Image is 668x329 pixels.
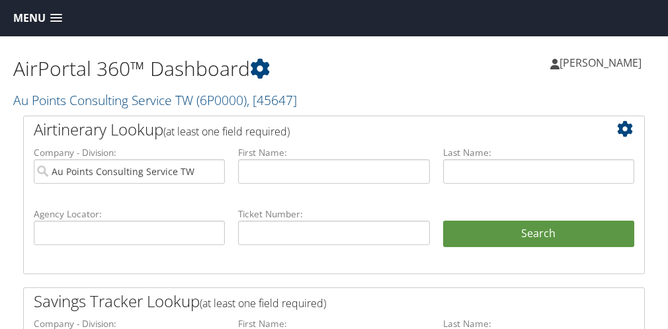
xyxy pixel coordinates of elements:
[443,221,634,247] button: Search
[34,118,583,141] h2: Airtinerary Lookup
[13,91,297,109] a: Au Points Consulting Service TW
[196,91,247,109] span: ( 6P0000 )
[560,55,642,70] span: [PERSON_NAME]
[13,55,334,83] h1: AirPortal 360™ Dashboard
[550,43,655,83] a: [PERSON_NAME]
[247,91,297,109] span: , [ 45647 ]
[34,207,225,221] label: Agency Locator:
[200,296,326,311] span: (at least one field required)
[13,12,46,24] span: Menu
[7,7,69,29] a: Menu
[34,290,583,312] h2: Savings Tracker Lookup
[163,124,290,139] span: (at least one field required)
[238,146,429,159] label: First Name:
[238,207,429,221] label: Ticket Number:
[443,146,634,159] label: Last Name:
[34,146,225,159] label: Company - Division:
